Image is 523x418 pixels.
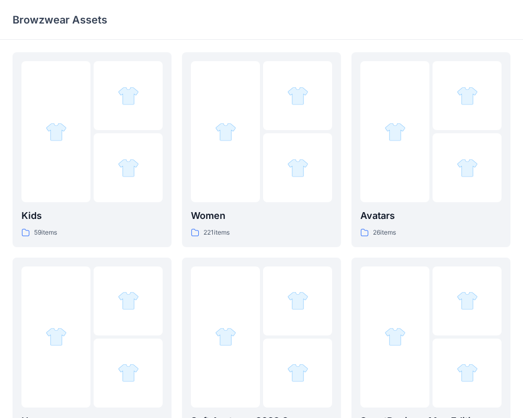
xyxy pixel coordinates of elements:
[118,290,139,311] img: folder 2
[21,208,163,223] p: Kids
[215,326,236,347] img: folder 1
[13,52,172,247] a: folder 1folder 2folder 3Kids59items
[203,227,230,238] p: 221 items
[118,85,139,107] img: folder 2
[13,13,107,27] p: Browzwear Assets
[46,121,67,143] img: folder 1
[373,227,396,238] p: 26 items
[215,121,236,143] img: folder 1
[360,208,502,223] p: Avatars
[46,326,67,347] img: folder 1
[287,290,309,311] img: folder 2
[457,362,478,384] img: folder 3
[457,85,478,107] img: folder 2
[351,52,510,247] a: folder 1folder 2folder 3Avatars26items
[287,85,309,107] img: folder 2
[457,157,478,179] img: folder 3
[118,157,139,179] img: folder 3
[34,227,57,238] p: 59 items
[384,121,406,143] img: folder 1
[457,290,478,311] img: folder 2
[384,326,406,347] img: folder 1
[191,208,332,223] p: Women
[182,52,341,247] a: folder 1folder 2folder 3Women221items
[287,362,309,384] img: folder 3
[287,157,309,179] img: folder 3
[118,362,139,384] img: folder 3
